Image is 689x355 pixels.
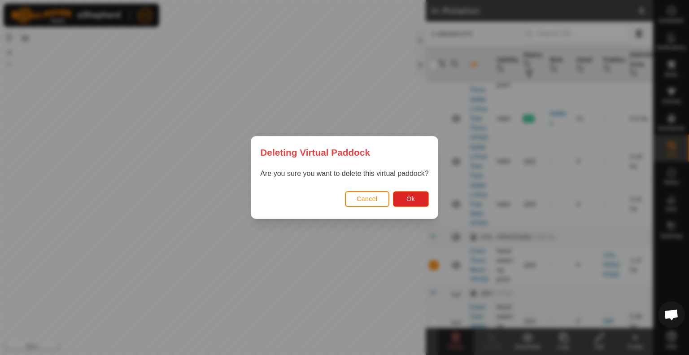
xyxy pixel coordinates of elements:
[393,191,429,207] button: Ok
[345,191,389,207] button: Cancel
[406,195,415,202] span: Ok
[357,195,378,202] span: Cancel
[260,168,428,179] p: Are you sure you want to delete this virtual paddock?
[658,301,685,328] div: Open chat
[260,145,370,159] span: Deleting Virtual Paddock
